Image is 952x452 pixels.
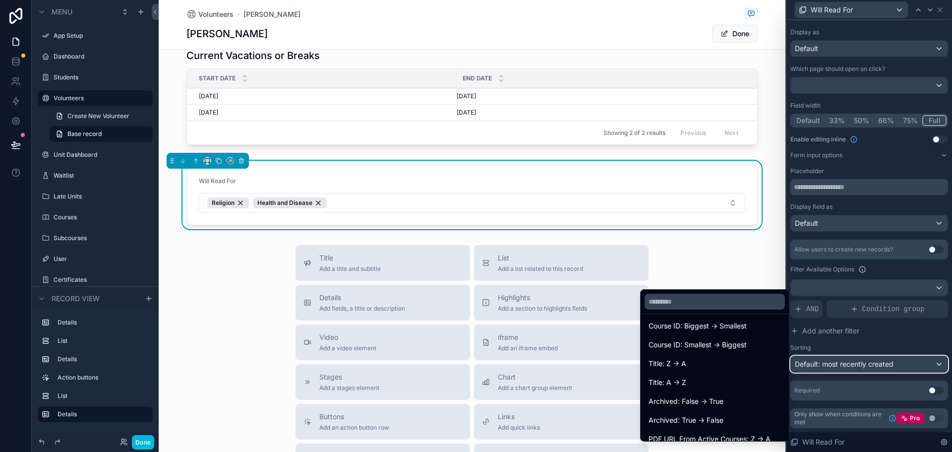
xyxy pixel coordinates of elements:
button: VideoAdd a video element [296,324,470,360]
span: Add a chart group element [498,384,572,392]
button: Unselect 67 [207,197,249,208]
span: Title: A -> Z [649,377,686,388]
span: Menu [52,7,72,17]
label: List [58,392,145,400]
span: Add an action button row [319,424,389,432]
button: LinksAdd quick links [474,404,649,440]
h1: [PERSON_NAME] [186,27,268,41]
button: ListAdd a list related to this record [474,245,649,281]
label: Students [54,73,147,81]
span: Chart [498,372,572,382]
button: TitleAdd a title and subtitle [296,245,470,281]
label: Details [58,355,145,363]
span: Add fields, a title or description [319,305,405,313]
a: Base record [50,126,153,142]
span: Add a list related to this record [498,265,583,273]
span: Stages [319,372,379,382]
label: Subcourses [54,234,147,242]
label: Late Units [54,193,147,200]
span: PDF URL From Active Courses: Z -> A [649,433,771,445]
span: Health and Disease [257,199,312,207]
span: Buttons [319,412,389,422]
label: Waitlist [54,172,147,180]
span: Course ID: Smallest -> Biggest [649,339,747,351]
span: iframe [498,332,558,342]
button: ButtonsAdd an action button row [296,404,470,440]
label: App Setup [54,32,147,40]
span: Highlights [498,293,587,303]
span: Details [319,293,405,303]
span: Video [319,332,376,342]
a: Volunteers [186,9,234,19]
span: Add an iframe embed [498,344,558,352]
span: Start Date [199,74,236,82]
a: Create New Volunteer [50,108,153,124]
span: List [498,253,583,263]
span: Religion [212,199,235,207]
button: ChartAdd a chart group element [474,364,649,400]
label: User [54,255,147,263]
button: Done [712,25,758,43]
span: Volunteers [198,9,234,19]
button: Done [132,435,154,450]
label: List [58,337,145,345]
span: Title [319,253,381,263]
button: iframeAdd an iframe embed [474,324,649,360]
span: Add a stages element [319,384,379,392]
span: Will Read For [199,177,236,185]
span: Base record [67,130,102,138]
button: StagesAdd a stages element [296,364,470,400]
label: Certificates [54,276,147,284]
span: Title: Z -> A [649,358,686,370]
span: Record view [52,294,100,304]
button: Select Button [199,193,745,213]
label: Courses [54,213,147,221]
span: Add quick links [498,424,540,432]
span: Create New Volunteer [67,112,129,120]
div: scrollable content [32,310,159,432]
label: Unit Dashboard [54,151,147,159]
span: Showing 2 of 2 results [603,129,665,137]
button: DetailsAdd fields, a title or description [296,285,470,321]
span: Course ID: Biggest -> Smallest [649,320,747,332]
label: Volunteers [54,94,147,102]
span: Add a title and subtitle [319,265,381,273]
a: [PERSON_NAME] [243,9,300,19]
label: Action buttons [58,374,145,382]
span: End Date [463,74,492,82]
label: Dashboard [54,53,147,61]
span: Add a section to highlights fields [498,305,587,313]
button: Unselect 63 [253,197,327,208]
span: Links [498,412,540,422]
button: HighlightsAdd a section to highlights fields [474,285,649,321]
label: Details [58,319,145,326]
span: Archived: False -> True [649,395,723,407]
label: Details [58,410,145,418]
span: Add a video element [319,344,376,352]
span: Archived: True -> False [649,414,723,426]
